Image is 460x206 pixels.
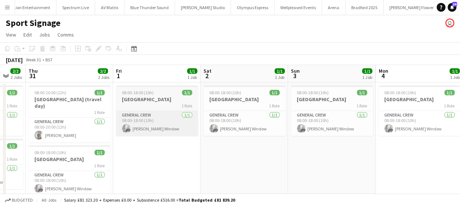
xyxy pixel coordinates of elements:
[384,0,442,15] button: [PERSON_NAME] Flowers
[3,30,19,39] a: View
[445,19,454,27] app-user-avatar: Dominic Riley
[6,18,60,28] h1: Sport Signage
[40,197,58,203] span: All jobs
[55,30,77,39] a: Comms
[12,198,33,203] span: Budgeted
[345,0,384,15] button: Bradford 2025
[452,2,457,7] span: 24
[4,196,34,204] button: Budgeted
[24,57,42,62] span: Week 31
[124,0,175,15] button: Blue Thunder Sound
[95,0,124,15] button: AV Matrix
[274,0,322,15] button: Wellpleased Events
[36,30,53,39] a: Jobs
[6,31,16,38] span: View
[322,0,345,15] button: Arena
[6,56,23,64] div: [DATE]
[175,0,231,15] button: [PERSON_NAME] Studio
[231,0,274,15] button: Olympus Express
[23,31,32,38] span: Edit
[179,197,235,203] span: Total Budgeted £81 839.20
[64,197,235,203] div: Salary £81 323.20 + Expenses £0.00 + Subsistence £516.00 =
[45,57,53,62] div: BST
[57,31,74,38] span: Comms
[39,31,50,38] span: Jobs
[448,3,456,12] a: 24
[20,30,35,39] a: Edit
[56,0,95,15] button: Spectrum Live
